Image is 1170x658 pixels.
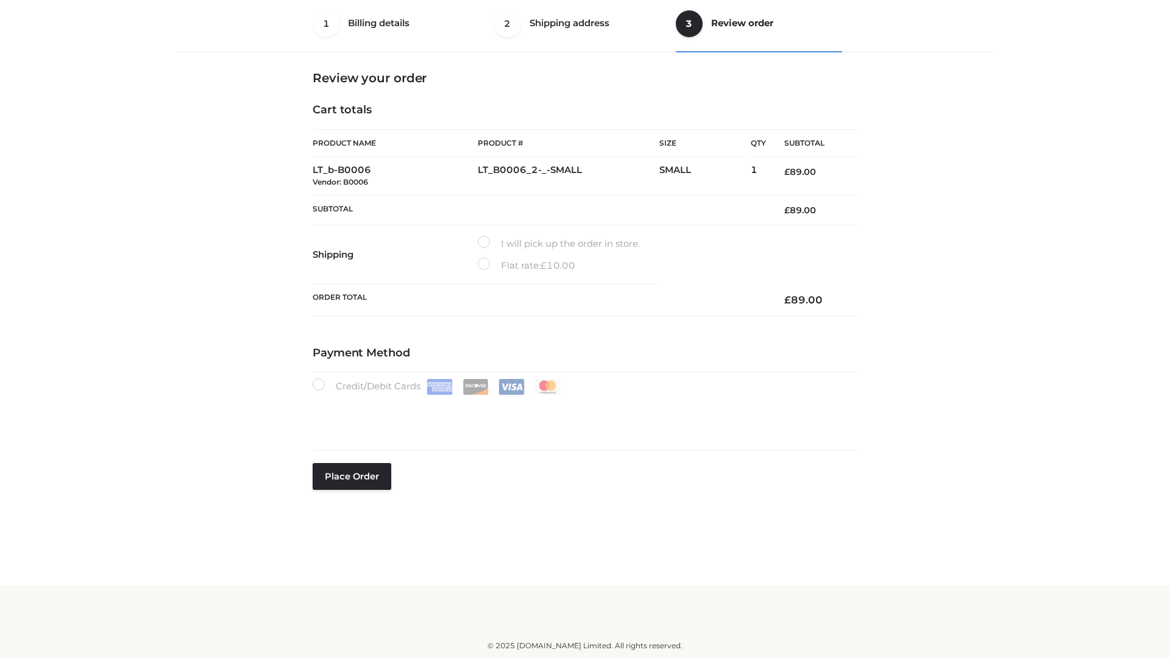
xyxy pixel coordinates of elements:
label: Flat rate: [478,258,575,274]
span: £ [541,260,547,271]
th: Size [659,130,745,157]
td: LT_b-B0006 [313,157,478,196]
img: Discover [463,379,489,395]
td: 1 [751,157,766,196]
span: £ [784,205,790,216]
img: Mastercard [534,379,561,395]
th: Subtotal [313,195,766,225]
th: Order Total [313,284,766,316]
th: Product Name [313,129,478,157]
bdi: 89.00 [784,166,816,177]
span: £ [784,294,791,306]
bdi: 10.00 [541,260,575,271]
div: © 2025 [DOMAIN_NAME] Limited. All rights reserved. [181,640,989,652]
h3: Review your order [313,71,857,85]
small: Vendor: B0006 [313,177,368,186]
span: £ [784,166,790,177]
th: Shipping [313,225,478,284]
th: Qty [751,129,766,157]
th: Product # [478,129,659,157]
img: Amex [427,379,453,395]
th: Subtotal [766,130,857,157]
iframe: Secure payment input frame [310,392,855,437]
button: Place order [313,463,391,490]
bdi: 89.00 [784,205,816,216]
h4: Cart totals [313,104,857,117]
td: LT_B0006_2-_-SMALL [478,157,659,196]
label: I will pick up the order in store. [478,236,640,252]
h4: Payment Method [313,347,857,360]
label: Credit/Debit Cards [313,378,562,395]
td: SMALL [659,157,751,196]
bdi: 89.00 [784,294,823,306]
img: Visa [498,379,525,395]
